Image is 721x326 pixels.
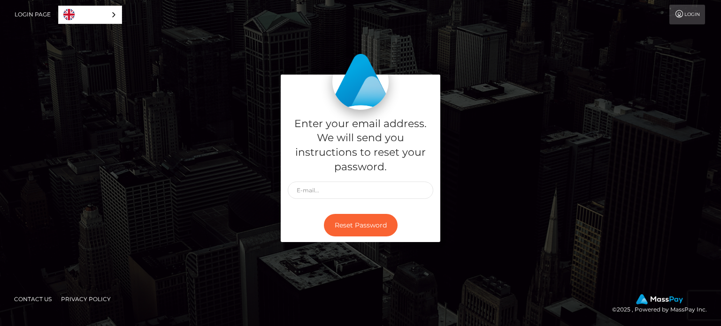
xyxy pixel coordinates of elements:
[636,294,683,304] img: MassPay
[58,6,122,24] div: Language
[288,117,433,174] h5: Enter your email address. We will send you instructions to reset your password.
[288,182,433,199] input: E-mail...
[15,5,51,24] a: Login Page
[332,53,389,110] img: MassPay Login
[59,6,122,23] a: English
[57,292,115,306] a: Privacy Policy
[324,214,398,237] button: Reset Password
[612,294,714,315] div: © 2025 , Powered by MassPay Inc.
[10,292,55,306] a: Contact Us
[669,5,705,24] a: Login
[58,6,122,24] aside: Language selected: English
